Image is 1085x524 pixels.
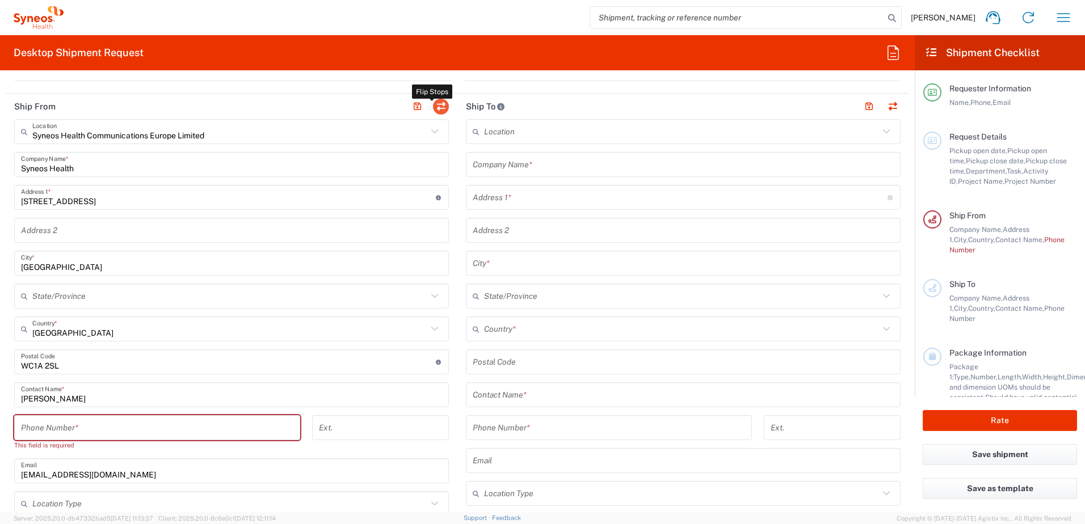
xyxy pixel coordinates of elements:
span: Requester Information [949,84,1031,93]
span: Pickup close date, [966,157,1025,165]
span: Server: 2025.20.0-db47332bad5 [14,515,153,522]
span: Country, [968,304,995,312]
span: Request Details [949,132,1007,141]
button: Save shipment [923,444,1077,465]
a: Support [464,514,492,521]
div: This field is required [14,440,300,450]
span: Country, [968,235,995,244]
span: Company Name, [949,225,1003,234]
span: Should have valid content(s) [985,393,1077,402]
span: Length, [998,373,1022,381]
span: Width, [1022,373,1043,381]
span: Project Number [1004,177,1056,185]
span: Type, [953,373,970,381]
span: Client: 2025.20.0-8c6e0cf [158,515,276,522]
a: Feedback [492,514,521,521]
span: Ship To [949,280,975,289]
span: [DATE] 12:11:14 [235,515,276,522]
h2: Ship From [14,101,56,112]
button: Rate [923,410,1077,431]
span: Number, [970,373,998,381]
span: [DATE] 11:13:37 [111,515,153,522]
span: Height, [1043,373,1067,381]
span: Ship From [949,211,986,220]
span: Contact Name, [995,235,1044,244]
button: Save as template [923,478,1077,499]
h2: Shipment Checklist [925,46,1040,60]
h2: Desktop Shipment Request [14,46,144,60]
span: Task, [1007,167,1023,175]
span: Phone, [970,98,993,107]
span: City, [954,304,968,312]
span: Department, [966,167,1007,175]
span: Package 1: [949,362,978,381]
span: Email [993,98,1011,107]
span: City, [954,235,968,244]
h2: Ship To [466,101,505,112]
input: Shipment, tracking or reference number [590,7,884,28]
span: [PERSON_NAME] [911,12,975,23]
span: Name, [949,98,970,107]
span: Package Information [949,348,1027,357]
span: Copyright © [DATE]-[DATE] Agistix Inc., All Rights Reserved [897,513,1071,523]
span: Company Name, [949,294,1003,302]
span: Project Name, [958,177,1004,185]
span: Contact Name, [995,304,1044,312]
span: Pickup open date, [949,146,1007,155]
